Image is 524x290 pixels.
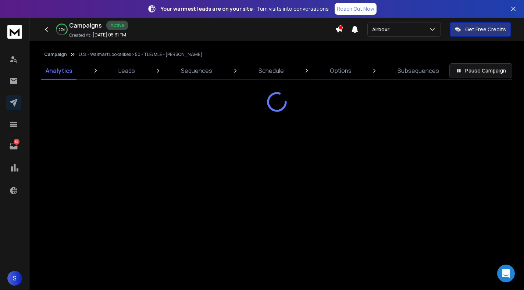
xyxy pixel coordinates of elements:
button: Campaign [44,52,67,57]
a: Schedule [254,62,288,79]
button: Pause Campaign [449,63,512,78]
strong: Your warmest leads are on your site [161,5,253,12]
button: Get Free Credits [450,22,511,37]
p: – Turn visits into conversations [161,5,329,13]
div: Open Intercom Messenger [497,265,515,282]
p: Schedule [259,66,284,75]
a: Subsequences [393,62,443,79]
p: Subsequences [398,66,439,75]
p: Leads [118,66,135,75]
a: Analytics [41,62,77,79]
p: 59 [14,139,19,145]
a: Reach Out Now [335,3,377,15]
p: Get Free Credits [465,26,506,33]
p: [DATE] 05:31 PM [93,32,126,38]
p: Airboxr [372,26,392,33]
p: Reach Out Now [337,5,374,13]
p: 65 % [59,27,65,32]
p: Options [330,66,352,75]
button: S [7,271,22,286]
a: 59 [6,139,21,153]
h1: Campaigns [69,21,102,30]
p: Analytics [46,66,72,75]
p: U.S. - Walmart Lookalikes > 50 - TLE/MLE - [PERSON_NAME] [79,52,202,57]
p: Sequences [181,66,212,75]
img: logo [7,25,22,39]
a: Sequences [177,62,217,79]
p: Created At: [69,32,91,38]
a: Leads [114,62,139,79]
div: Active [106,21,128,30]
a: Options [325,62,356,79]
